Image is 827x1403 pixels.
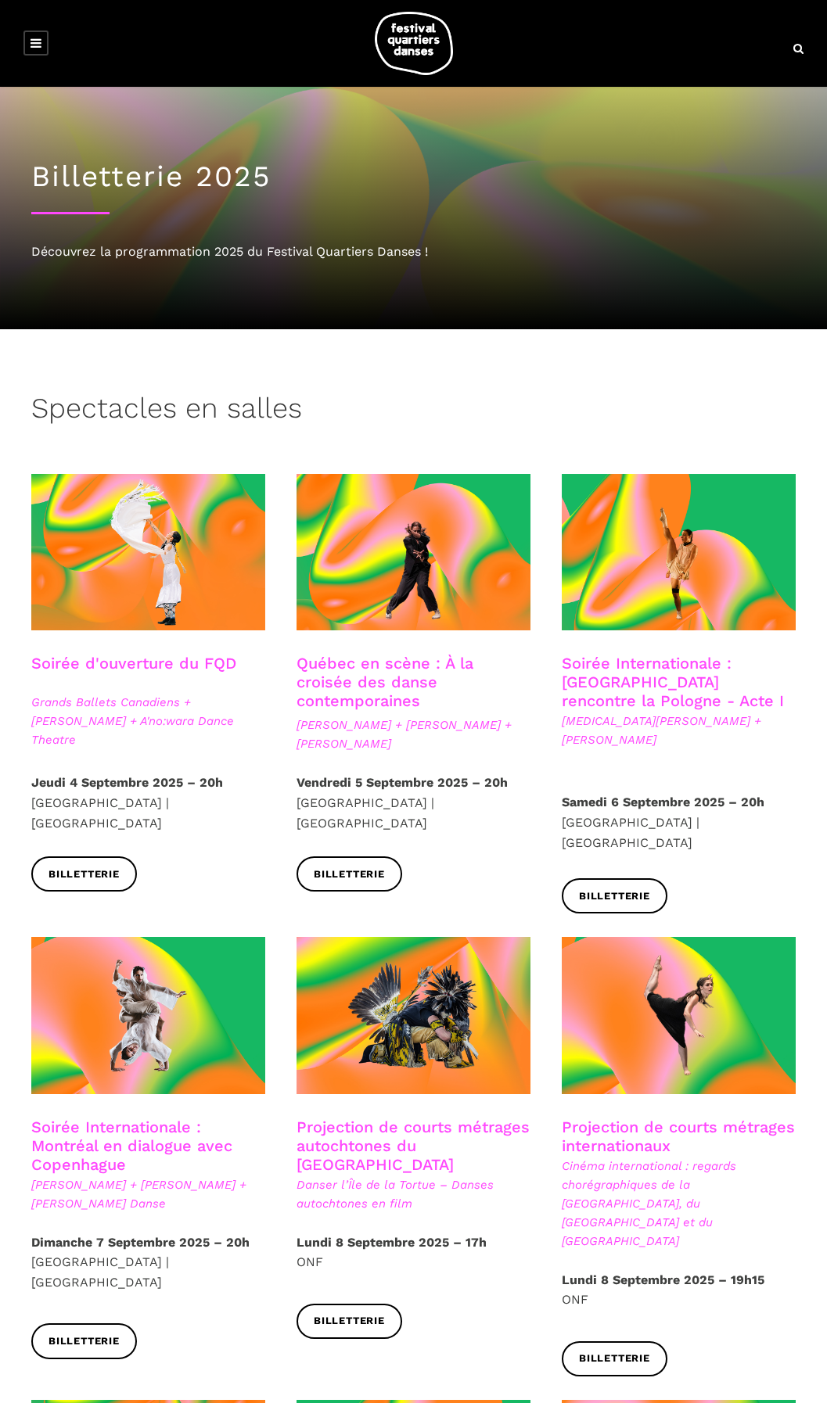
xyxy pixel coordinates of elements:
img: logo-fqd-med [375,12,453,75]
a: Billetterie [297,856,402,892]
span: Billetterie [579,888,650,905]
span: Billetterie [49,867,120,883]
a: Québec en scène : À la croisée des danse contemporaines [297,654,473,710]
p: [GEOGRAPHIC_DATA] | [GEOGRAPHIC_DATA] [297,773,530,833]
span: Cinéma international : regards chorégraphiques de la [GEOGRAPHIC_DATA], du [GEOGRAPHIC_DATA] et d... [562,1157,796,1250]
strong: Vendredi 5 Septembre 2025 – 20h [297,775,508,790]
p: ONF [297,1233,530,1272]
span: [PERSON_NAME] + [PERSON_NAME] + [PERSON_NAME] [297,716,530,753]
h3: Spectacles en salles [31,392,302,431]
a: Billetterie [297,1304,402,1339]
strong: Lundi 8 Septembre 2025 – 17h [297,1235,487,1250]
span: [PERSON_NAME] + [PERSON_NAME] + [PERSON_NAME] Danse [31,1175,265,1213]
strong: Dimanche 7 Septembre 2025 – 20h [31,1235,250,1250]
strong: Samedi 6 Septembre 2025 – 20h [562,795,764,809]
div: Découvrez la programmation 2025 du Festival Quartiers Danses ! [31,242,796,262]
a: Soirée d'ouverture du FQD [31,654,236,673]
p: [GEOGRAPHIC_DATA] | [GEOGRAPHIC_DATA] [31,1233,265,1293]
strong: Lundi 8 Septembre 2025 – 19h15 [562,1272,764,1287]
strong: Jeudi 4 Septembre 2025 – 20h [31,775,223,790]
p: [GEOGRAPHIC_DATA] | [GEOGRAPHIC_DATA] [562,792,796,852]
a: Soirée Internationale : [GEOGRAPHIC_DATA] rencontre la Pologne - Acte I [562,654,784,710]
span: Billetterie [579,1351,650,1367]
h3: Projection de courts métrages autochtones du [GEOGRAPHIC_DATA] [297,1118,530,1174]
a: Billetterie [31,856,137,892]
span: Billetterie [49,1333,120,1350]
span: Grands Ballets Canadiens + [PERSON_NAME] + A'no:wara Dance Theatre [31,693,265,749]
h1: Billetterie 2025 [31,160,796,194]
span: [MEDICAL_DATA][PERSON_NAME] + [PERSON_NAME] [562,712,796,749]
p: ONF [562,1270,796,1310]
h3: Projection de courts métrages internationaux [562,1118,796,1157]
span: Danser l’Île de la Tortue – Danses autochtones en film [297,1175,530,1213]
a: Billetterie [31,1323,137,1358]
a: Billetterie [562,878,667,913]
span: Billetterie [314,867,385,883]
a: Soirée Internationale : Montréal en dialogue avec Copenhague [31,1118,232,1174]
p: [GEOGRAPHIC_DATA] | [GEOGRAPHIC_DATA] [31,773,265,833]
span: Billetterie [314,1313,385,1329]
a: Billetterie [562,1341,667,1376]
